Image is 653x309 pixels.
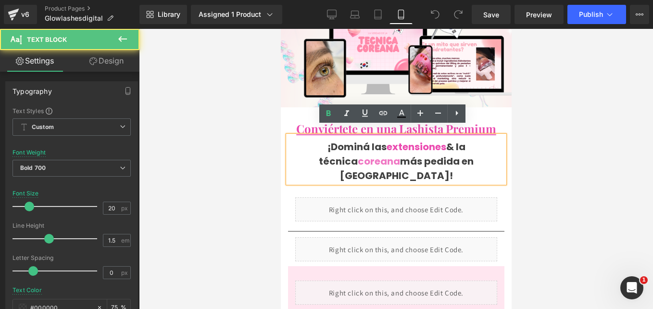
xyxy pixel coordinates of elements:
div: Letter Spacing [13,255,131,261]
a: Preview [515,5,564,24]
button: More [630,5,649,24]
div: Text Color [13,287,42,294]
div: v6 [19,8,31,21]
div: Font Weight [13,149,46,156]
u: Conviértete en una Lashista Premium [15,92,215,107]
button: Publish [567,5,626,24]
span: Preview [526,10,552,20]
span: px [121,205,129,211]
p: ¡Dominá las & la técnica más pedida en [GEOGRAPHIC_DATA]! [7,111,224,154]
div: Assigned 1 Product [199,10,275,19]
div: Line Height [13,222,131,229]
b: Custom [32,123,54,131]
span: Text Block [27,36,67,43]
button: Redo [449,5,468,24]
span: 1 [640,276,648,284]
span: Glowlashesdigital [45,14,103,22]
a: v6 [4,5,37,24]
span: Save [483,10,499,20]
span: Library [158,10,180,19]
div: Font Size [13,190,39,197]
span: em [121,237,129,244]
a: Mobile [389,5,413,24]
b: Bold 700 [20,164,46,171]
div: Typography [13,82,52,95]
iframe: Intercom live chat [620,276,643,299]
a: Product Pages [45,5,139,13]
span: Publish [579,11,603,18]
span: extensiones [106,111,165,125]
a: Design [72,50,141,72]
a: Desktop [320,5,343,24]
div: Text Styles [13,107,131,115]
button: Undo [426,5,445,24]
a: New Library [139,5,187,24]
span: px [121,270,129,276]
span: coreana [77,126,119,139]
a: Tablet [366,5,389,24]
a: Laptop [343,5,366,24]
